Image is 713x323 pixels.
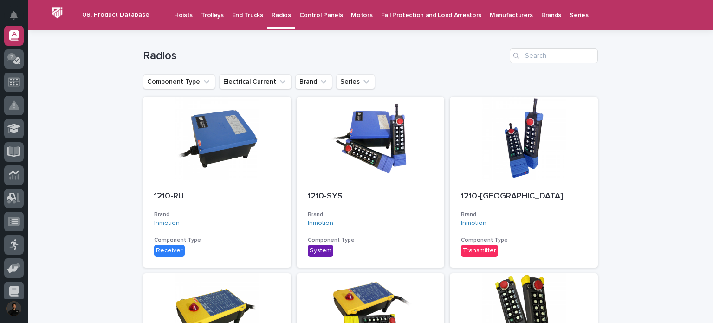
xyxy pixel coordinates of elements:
button: Brand [295,74,332,89]
h2: 08. Product Database [82,11,149,19]
h3: Component Type [154,237,280,244]
button: Series [336,74,375,89]
div: System [308,245,333,257]
p: 1210-RU [154,191,280,202]
a: Inmotion [308,219,333,227]
button: Electrical Current [219,74,292,89]
h3: Brand [154,211,280,218]
button: users-avatar [4,299,24,318]
h1: Radios [143,49,506,63]
img: Workspace Logo [49,4,66,21]
input: Search [510,48,598,63]
a: 1210-RUBrandInmotion Component TypeReceiver [143,97,291,268]
h3: Brand [461,211,587,218]
p: 1210-[GEOGRAPHIC_DATA] [461,191,587,202]
p: 1210-SYS [308,191,434,202]
div: Notifications [12,11,24,26]
div: Transmitter [461,245,498,257]
a: 1210-[GEOGRAPHIC_DATA]BrandInmotion Component TypeTransmitter [450,97,598,268]
h3: Component Type [308,237,434,244]
a: Inmotion [461,219,486,227]
button: Component Type [143,74,215,89]
a: Inmotion [154,219,180,227]
button: Notifications [4,6,24,25]
h3: Component Type [461,237,587,244]
a: 1210-SYSBrandInmotion Component TypeSystem [297,97,445,268]
h3: Brand [308,211,434,218]
div: Receiver [154,245,185,257]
